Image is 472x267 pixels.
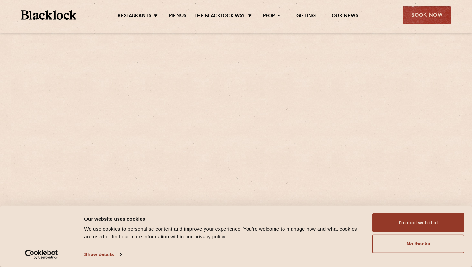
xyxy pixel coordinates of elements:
[169,13,186,20] a: Menus
[296,13,316,20] a: Gifting
[194,13,245,20] a: The Blacklock Way
[118,13,151,20] a: Restaurants
[372,235,464,253] button: No thanks
[21,10,76,20] img: BL_Textured_Logo-footer-cropped.svg
[403,6,451,24] div: Book Now
[13,250,70,259] a: Usercentrics Cookiebot - opens in a new window
[263,13,280,20] a: People
[372,213,464,232] button: I'm cool with that
[84,225,365,241] div: We use cookies to personalise content and improve your experience. You're welcome to manage how a...
[84,215,365,223] div: Our website uses cookies
[84,250,121,259] a: Show details
[332,13,358,20] a: Our News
